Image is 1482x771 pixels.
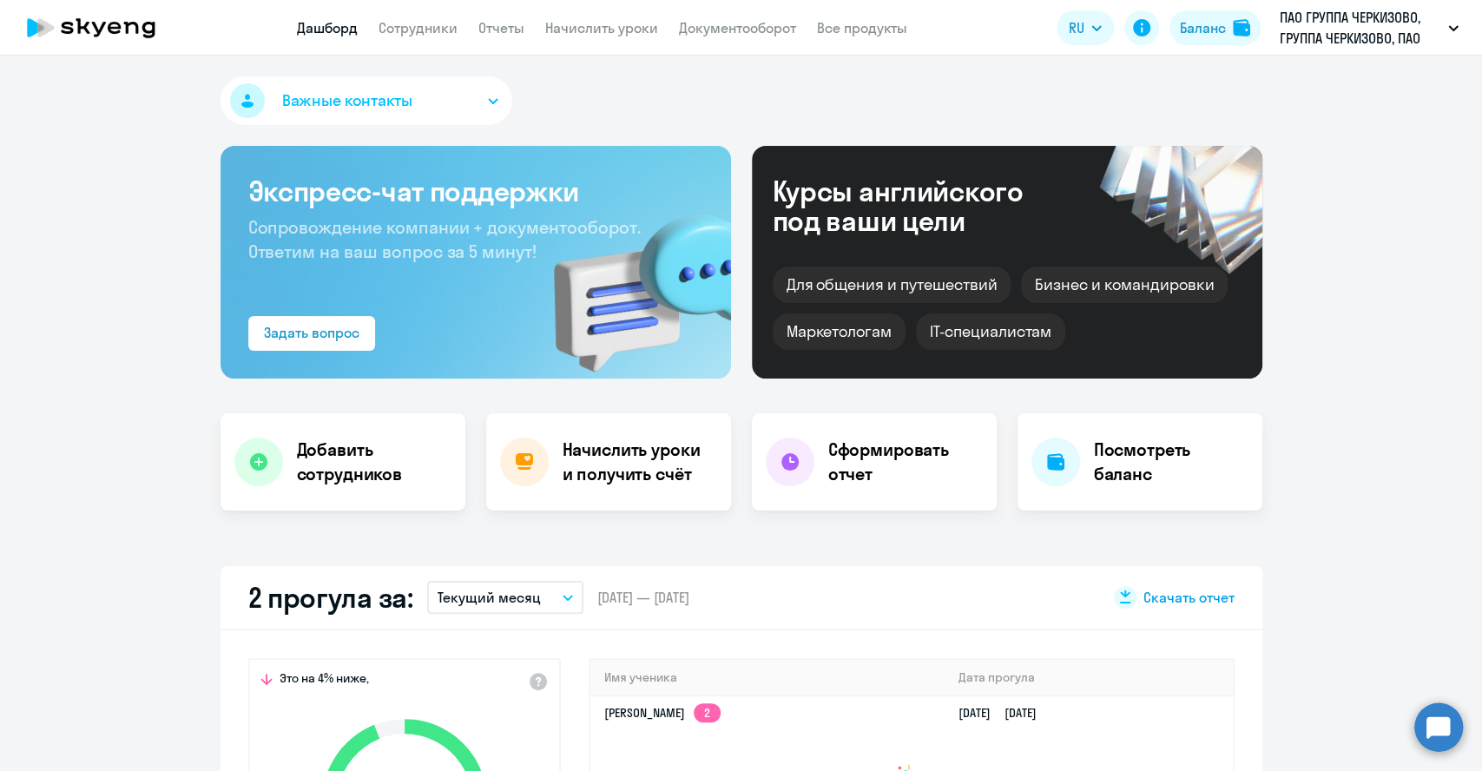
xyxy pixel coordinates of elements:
h3: Экспресс-чат поддержки [248,174,703,208]
span: RU [1069,17,1084,38]
a: [PERSON_NAME]2 [604,705,721,721]
th: Имя ученика [590,660,945,695]
button: Текущий месяц [427,581,583,614]
th: Дата прогула [944,660,1232,695]
h4: Посмотреть баланс [1094,438,1248,486]
button: Важные контакты [221,76,512,125]
h2: 2 прогула за: [248,580,413,615]
div: IT-специалистам [916,313,1065,350]
div: Для общения и путешествий [773,267,1011,303]
div: Курсы английского под ваши цели [773,176,1070,235]
div: Бизнес и командировки [1021,267,1228,303]
img: bg-img [529,183,731,379]
a: Отчеты [478,19,524,36]
app-skyeng-badge: 2 [694,703,721,722]
span: Важные контакты [282,89,412,112]
a: Документооборот [679,19,796,36]
button: Задать вопрос [248,316,375,351]
span: Это на 4% ниже, [280,670,369,691]
button: Балансbalance [1169,10,1261,45]
span: Сопровождение компании + документооборот. Ответим на ваш вопрос за 5 минут! [248,216,641,262]
span: Скачать отчет [1143,588,1235,607]
button: RU [1057,10,1114,45]
a: Все продукты [817,19,907,36]
a: Начислить уроки [545,19,658,36]
span: [DATE] — [DATE] [597,588,689,607]
a: [DATE][DATE] [958,705,1050,721]
button: ПАО ГРУППА ЧЕРКИЗОВО, ГРУППА ЧЕРКИЗОВО, ПАО [1271,7,1467,49]
div: Баланс [1180,17,1226,38]
p: Текущий месяц [438,587,541,608]
div: Маркетологам [773,313,906,350]
a: Сотрудники [379,19,458,36]
h4: Сформировать отчет [828,438,983,486]
a: Дашборд [297,19,358,36]
img: balance [1233,19,1250,36]
h4: Добавить сотрудников [297,438,451,486]
div: Задать вопрос [264,322,359,343]
h4: Начислить уроки и получить счёт [563,438,714,486]
p: ПАО ГРУППА ЧЕРКИЗОВО, ГРУППА ЧЕРКИЗОВО, ПАО [1280,7,1441,49]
